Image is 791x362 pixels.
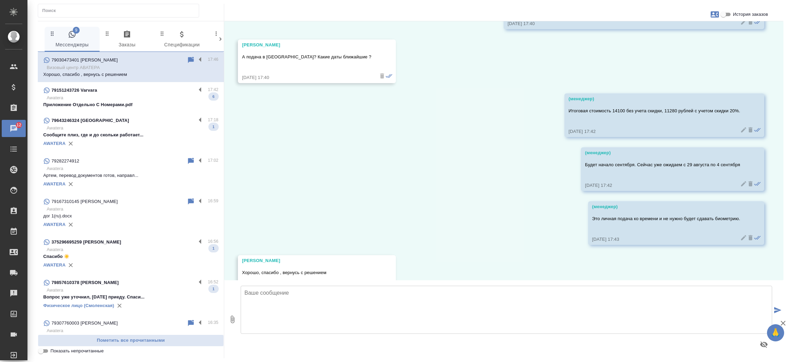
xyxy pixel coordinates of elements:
p: Это личная подача ко времени и не нужно будет сдавать биометрию. [592,215,741,222]
div: (менеджер) [585,149,740,156]
p: 17:18 [208,116,218,123]
div: [DATE] 17:42 [569,128,740,135]
p: 79151243726 Varvara [51,87,97,94]
button: Удалить привязку [66,260,76,270]
a: AWATERA [43,262,66,268]
p: Awatera [47,165,218,172]
div: [PERSON_NAME] [242,42,372,48]
p: 17:02 [208,157,218,164]
p: Вопрос уже уточнил, [DATE] приеду. Спаси... [43,294,218,301]
p: 79030473401 [PERSON_NAME] [51,57,118,64]
span: Мессенджеры [49,30,95,49]
p: Сообщите плиз, где и до скольки работает... [43,132,218,138]
p: Awatera [47,287,218,294]
p: Хорошо, спасибо , вернусь с решением [242,269,372,276]
div: 7928227491217:02AwateraАртем, перевод документов готов, направл...AWATERA [38,153,224,193]
p: Итоговая стоимость 14100 без учета скидки, 11280 рублей с учетом скидки 20%. [569,108,740,114]
span: Спецификации [159,30,205,49]
p: Awatera [47,94,218,101]
p: 79307760003 [PERSON_NAME] [51,320,118,327]
p: Awatera [47,327,218,334]
p: Awatera [47,125,218,132]
p: Awatera [47,246,218,253]
p: 17:46 [208,56,218,63]
div: 375296695259 [PERSON_NAME]16:56AwateraСпасибо ☀️1AWATERA [38,234,224,274]
div: [DATE] 17:42 [585,182,740,189]
span: 1 [208,245,219,252]
p: 79643246324 [GEOGRAPHIC_DATA] [51,117,129,124]
p: 79857610378 [PERSON_NAME] [51,279,119,286]
div: Пометить непрочитанным [187,56,195,64]
p: 16:52 [208,279,218,285]
span: 12 [12,122,25,128]
svg: Зажми и перетащи, чтобы поменять порядок вкладок [49,30,56,37]
p: 79282274912 [51,158,79,165]
div: 79307760003 [PERSON_NAME]16:35Awatera[PERSON_NAME], резюме переводчика во вложении. П...AWATERA [38,315,224,355]
p: Будет начало сентября. Сейчас уже ожидаем с 29 августа по 4 сентября [585,161,740,168]
div: (менеджер) [592,203,741,210]
div: 79030473401 [PERSON_NAME]17:46Визовый центр АВАТЕРАХорошо, спасибо , вернусь с решением [38,52,224,82]
div: Пометить непрочитанным [187,157,195,165]
div: 79857610378 [PERSON_NAME]16:52AwateraВопрос уже уточнил, [DATE] приеду. Спаси...1Физическое лицо ... [38,274,224,315]
p: Спасибо ☀️ [43,253,218,260]
a: AWATERA [43,181,66,186]
p: Awatera [47,206,218,213]
span: История заказов [733,11,768,18]
div: (менеджер) [569,95,740,102]
span: Пометить все прочитанными [42,337,220,344]
button: Удалить привязку [114,301,125,311]
p: дог 1(ru).docx [43,213,218,219]
p: А подача в [GEOGRAPHIC_DATA]? Какие даты ближайшие ? [242,54,372,60]
svg: Зажми и перетащи, чтобы поменять порядок вкладок [104,30,111,37]
p: 79167310145 [PERSON_NAME] [51,198,118,205]
button: Удалить привязку [66,219,76,230]
div: Пометить непрочитанным [187,197,195,206]
div: 79643246324 [GEOGRAPHIC_DATA]17:18AwateraСообщите плиз, где и до скольки работает...1AWATERA [38,112,224,153]
span: Клиенты [214,30,260,49]
button: 🙏 [767,324,784,341]
svg: Зажми и перетащи, чтобы поменять порядок вкладок [214,30,220,37]
input: Поиск [42,6,199,15]
p: Хорошо, спасибо , вернусь с решением [43,71,218,78]
div: [DATE] 17:40 [508,20,740,27]
span: 1 [208,285,219,292]
a: AWATERA [43,141,66,146]
div: [PERSON_NAME] [242,257,372,264]
span: Показать непрочитанные [50,348,104,354]
p: 375296695259 [PERSON_NAME] [51,239,121,246]
p: 16:59 [208,197,218,204]
p: [PERSON_NAME], резюме переводчика во вложении. П... [43,334,218,341]
a: AWATERA [43,222,66,227]
button: Пометить все прочитанными [38,335,224,347]
a: 12 [2,120,26,137]
button: Удалить привязку [66,138,76,149]
span: 6 [208,93,219,100]
span: Заказы [104,30,150,49]
p: Приложение Отдельно С Номерами.pdf [43,101,218,108]
div: Пометить непрочитанным [187,319,195,327]
div: [DATE] 17:40 [242,74,372,81]
p: 16:56 [208,238,218,245]
p: 16:35 [208,319,218,326]
p: Визовый центр АВАТЕРА [47,64,218,71]
p: 17:42 [208,86,218,93]
svg: Зажми и перетащи, чтобы поменять порядок вкладок [159,30,165,37]
button: Предпросмотр [756,336,772,353]
div: [DATE] 17:43 [592,236,741,243]
button: Заявки [707,6,723,23]
span: 9 [73,27,80,34]
div: 79151243726 Varvara17:42AwateraПриложение Отдельно С Номерами.pdf6 [38,82,224,112]
span: 1 [208,123,219,130]
div: 79167310145 [PERSON_NAME]16:59Awateraдог 1(ru).docxAWATERA [38,193,224,234]
button: Удалить привязку [66,179,76,189]
a: Физическое лицо (Смоленская) [43,303,114,308]
span: 🙏 [770,326,781,340]
p: Артем, перевод документов готов, направл... [43,172,218,179]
